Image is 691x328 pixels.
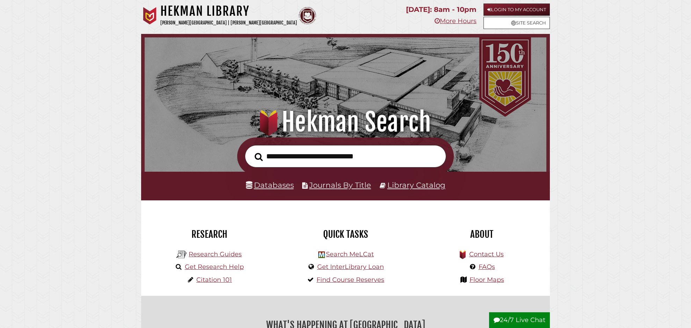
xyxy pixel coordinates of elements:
a: Find Course Reserves [317,276,384,284]
a: Get Research Help [185,263,244,271]
a: Research Guides [189,250,242,258]
img: Calvin University [141,7,159,24]
a: Citation 101 [196,276,232,284]
a: More Hours [435,17,477,25]
img: Hekman Library Logo [176,249,187,260]
a: Get InterLibrary Loan [317,263,384,271]
p: [PERSON_NAME][GEOGRAPHIC_DATA] | [PERSON_NAME][GEOGRAPHIC_DATA] [160,19,297,27]
a: Login to My Account [483,3,550,16]
a: Contact Us [469,250,504,258]
a: Search MeLCat [326,250,374,258]
i: Search [255,152,263,161]
a: Floor Maps [470,276,504,284]
a: Journals By Title [309,180,371,190]
p: [DATE]: 8am - 10pm [406,3,477,16]
h2: About [419,228,545,240]
a: FAQs [479,263,495,271]
h2: Research [146,228,272,240]
a: Site Search [483,17,550,29]
a: Library Catalog [387,180,445,190]
img: Hekman Library Logo [318,251,325,258]
h2: Quick Tasks [283,228,408,240]
h1: Hekman Library [160,3,297,19]
a: Databases [246,180,294,190]
img: Calvin Theological Seminary [299,7,316,24]
button: Search [251,151,266,163]
h1: Hekman Search [155,107,536,137]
